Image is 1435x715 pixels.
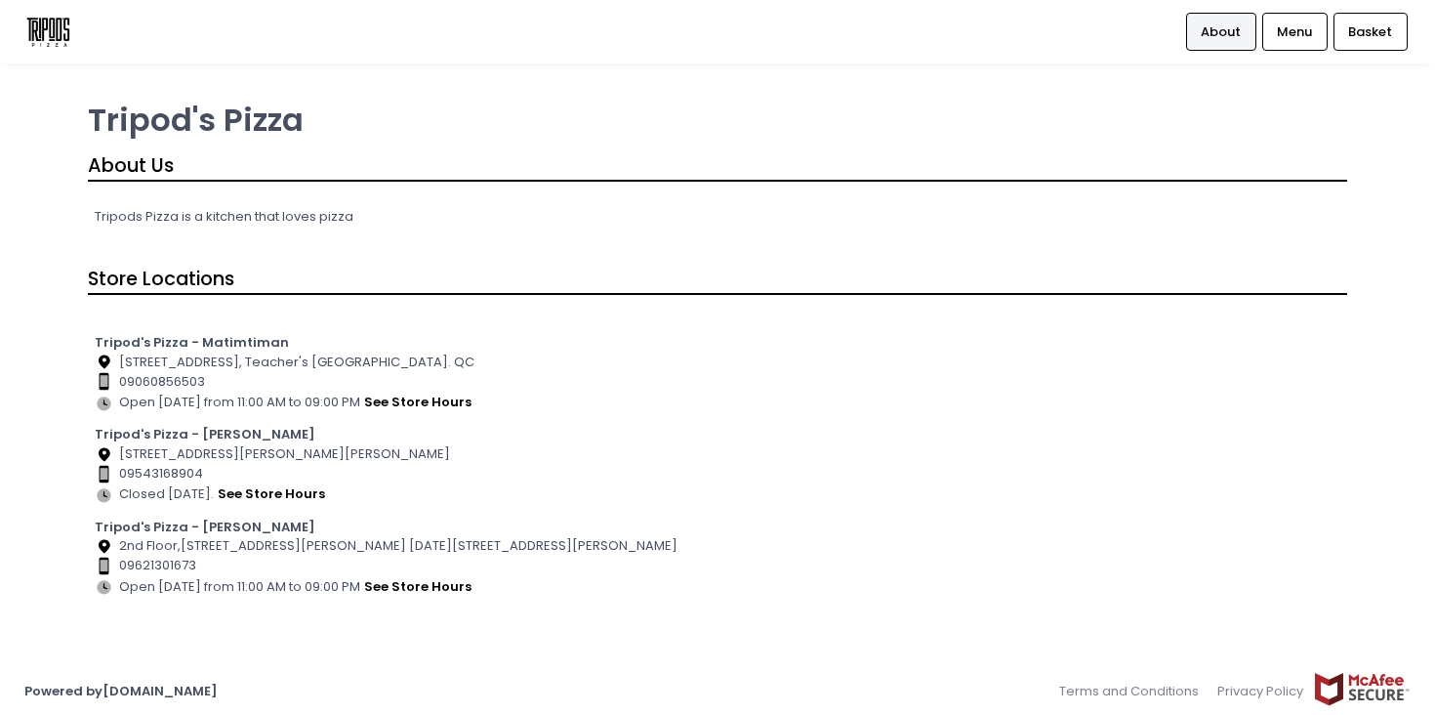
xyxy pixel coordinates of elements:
[1277,22,1312,42] span: Menu
[1262,13,1328,50] a: Menu
[95,464,1341,484] div: 09543168904
[363,576,472,598] button: see store hours
[95,576,1341,598] div: Open [DATE] from 11:00 AM to 09:00 PM
[95,333,289,352] b: Tripod's Pizza - Matimtiman
[95,444,1341,464] div: [STREET_ADDRESS][PERSON_NAME][PERSON_NAME]
[1209,672,1314,710] a: Privacy Policy
[1059,672,1209,710] a: Terms and Conditions
[1313,672,1411,706] img: mcafee-secure
[95,372,1341,392] div: 09060856503
[24,15,72,49] img: logo
[95,556,1341,575] div: 09621301673
[24,682,218,700] a: Powered by[DOMAIN_NAME]
[88,101,1347,139] p: Tripod's Pizza
[95,425,315,443] b: Tripod's Pizza - [PERSON_NAME]
[1348,22,1392,42] span: Basket
[95,392,1341,413] div: Open [DATE] from 11:00 AM to 09:00 PM
[88,265,1347,295] div: Store Locations
[95,353,1341,372] div: [STREET_ADDRESS], Teacher's [GEOGRAPHIC_DATA]. QC
[95,518,315,536] b: Tripod's Pizza - [PERSON_NAME]
[1186,13,1256,50] a: About
[95,536,1341,556] div: 2nd Floor,[STREET_ADDRESS][PERSON_NAME] [DATE][STREET_ADDRESS][PERSON_NAME]
[95,484,1341,505] div: Closed [DATE].
[88,151,1347,182] div: About Us
[1201,22,1241,42] span: About
[363,392,472,413] button: see store hours
[95,207,1341,227] p: Tripods Pizza is a kitchen that loves pizza
[217,484,326,505] button: see store hours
